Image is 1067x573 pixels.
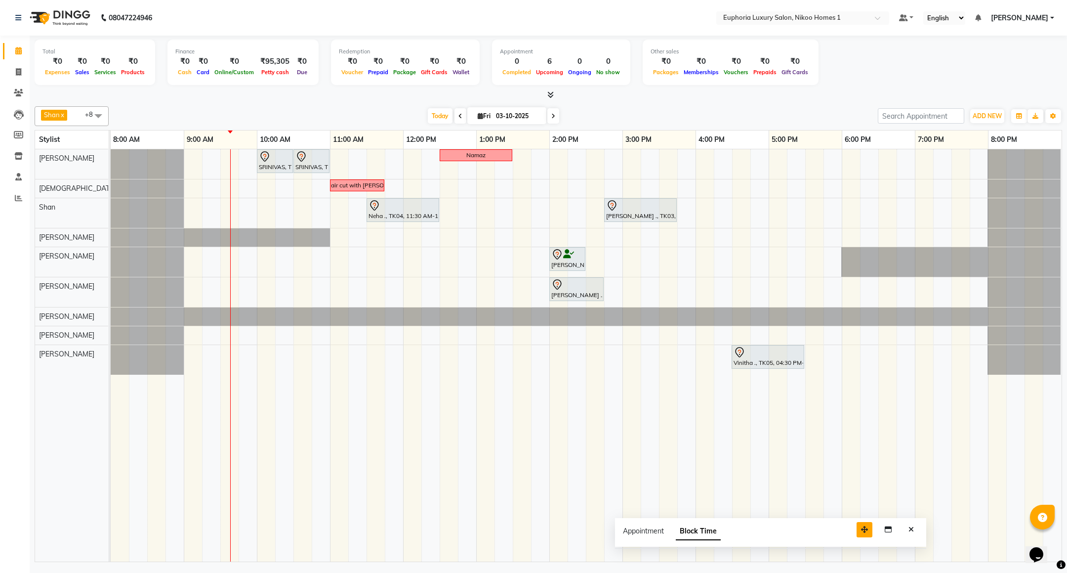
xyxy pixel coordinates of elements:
[550,132,581,147] a: 2:00 PM
[339,47,472,56] div: Redemption
[751,56,779,67] div: ₹0
[751,69,779,76] span: Prepaids
[681,56,721,67] div: ₹0
[418,69,450,76] span: Gift Cards
[256,56,293,67] div: ₹95,305
[92,69,119,76] span: Services
[391,56,418,67] div: ₹0
[676,523,721,540] span: Block Time
[594,69,622,76] span: No show
[294,151,328,172] div: SRINIVAS, TK06, 10:30 AM-11:00 AM, EP-[PERSON_NAME] Trim/Design MEN
[257,132,293,147] a: 10:00 AM
[988,132,1020,147] a: 8:00 PM
[39,154,94,163] span: [PERSON_NAME]
[366,56,391,67] div: ₹0
[721,56,751,67] div: ₹0
[175,47,311,56] div: Finance
[258,151,292,172] div: SRINIVAS, TK06, 10:00 AM-10:30 AM, EL-HAIR CUT (Senior Stylist) with hairwash MEN
[73,56,92,67] div: ₹0
[294,69,310,76] span: Due
[681,69,721,76] span: Memberships
[184,132,216,147] a: 9:00 AM
[111,132,142,147] a: 8:00 AM
[339,56,366,67] div: ₹0
[194,56,212,67] div: ₹0
[450,69,472,76] span: Wallet
[366,69,391,76] span: Prepaid
[339,69,366,76] span: Voucher
[92,56,119,67] div: ₹0
[721,69,751,76] span: Vouchers
[119,69,147,76] span: Products
[109,4,152,32] b: 08047224946
[418,56,450,67] div: ₹0
[39,282,94,291] span: [PERSON_NAME]
[466,151,486,160] div: Namaz
[39,350,94,358] span: [PERSON_NAME]
[39,312,94,321] span: [PERSON_NAME]
[991,13,1048,23] span: [PERSON_NAME]
[39,331,94,340] span: [PERSON_NAME]
[475,112,493,120] span: Fri
[594,56,622,67] div: 0
[404,132,439,147] a: 12:00 PM
[42,69,73,76] span: Expenses
[915,132,946,147] a: 7:00 PM
[42,56,73,67] div: ₹0
[1026,533,1057,563] iframe: chat widget
[500,69,533,76] span: Completed
[623,527,664,535] span: Appointment
[44,111,60,119] span: Shan
[623,132,654,147] a: 3:00 PM
[878,108,964,124] input: Search Appointment
[566,69,594,76] span: Ongoing
[259,69,291,76] span: Petty cash
[39,184,116,193] span: [DEMOGRAPHIC_DATA]
[391,69,418,76] span: Package
[493,109,542,124] input: 2025-10-03
[500,56,533,67] div: 0
[119,56,147,67] div: ₹0
[39,203,55,212] span: Shan
[293,56,311,67] div: ₹0
[651,47,811,56] div: Other sales
[330,132,366,147] a: 11:00 AM
[450,56,472,67] div: ₹0
[85,110,100,118] span: +8
[605,200,676,220] div: [PERSON_NAME] ., TK03, 02:45 PM-03:45 PM, EP-Color My Root KP
[566,56,594,67] div: 0
[533,56,566,67] div: 6
[194,69,212,76] span: Card
[500,47,622,56] div: Appointment
[550,279,603,300] div: [PERSON_NAME] ., TK03, 02:00 PM-02:45 PM, EL-Express Pedi
[779,69,811,76] span: Gift Cards
[769,132,800,147] a: 5:00 PM
[39,252,94,261] span: [PERSON_NAME]
[842,132,873,147] a: 6:00 PM
[550,249,584,269] div: [PERSON_NAME], TK01, 02:00 PM-02:30 PM, EP-Shoulder & Back (30 Mins)
[291,181,423,190] div: 8122798465 hair cut with [PERSON_NAME] only
[39,135,60,144] span: Stylist
[477,132,508,147] a: 1:00 PM
[175,69,194,76] span: Cash
[733,347,803,367] div: Vinitha ., TK05, 04:30 PM-05:30 PM, EP-Artistic Cut - Creative Stylist
[212,56,256,67] div: ₹0
[368,200,438,220] div: Neha ., TK04, 11:30 AM-12:30 PM, EP-Artistic Cut - Creative Stylist
[651,56,681,67] div: ₹0
[779,56,811,67] div: ₹0
[42,47,147,56] div: Total
[212,69,256,76] span: Online/Custom
[973,112,1002,120] span: ADD NEW
[60,111,64,119] a: x
[39,233,94,242] span: [PERSON_NAME]
[73,69,92,76] span: Sales
[25,4,93,32] img: logo
[904,522,918,537] button: Close
[175,56,194,67] div: ₹0
[651,69,681,76] span: Packages
[533,69,566,76] span: Upcoming
[696,132,727,147] a: 4:00 PM
[428,108,452,124] span: Today
[970,109,1004,123] button: ADD NEW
